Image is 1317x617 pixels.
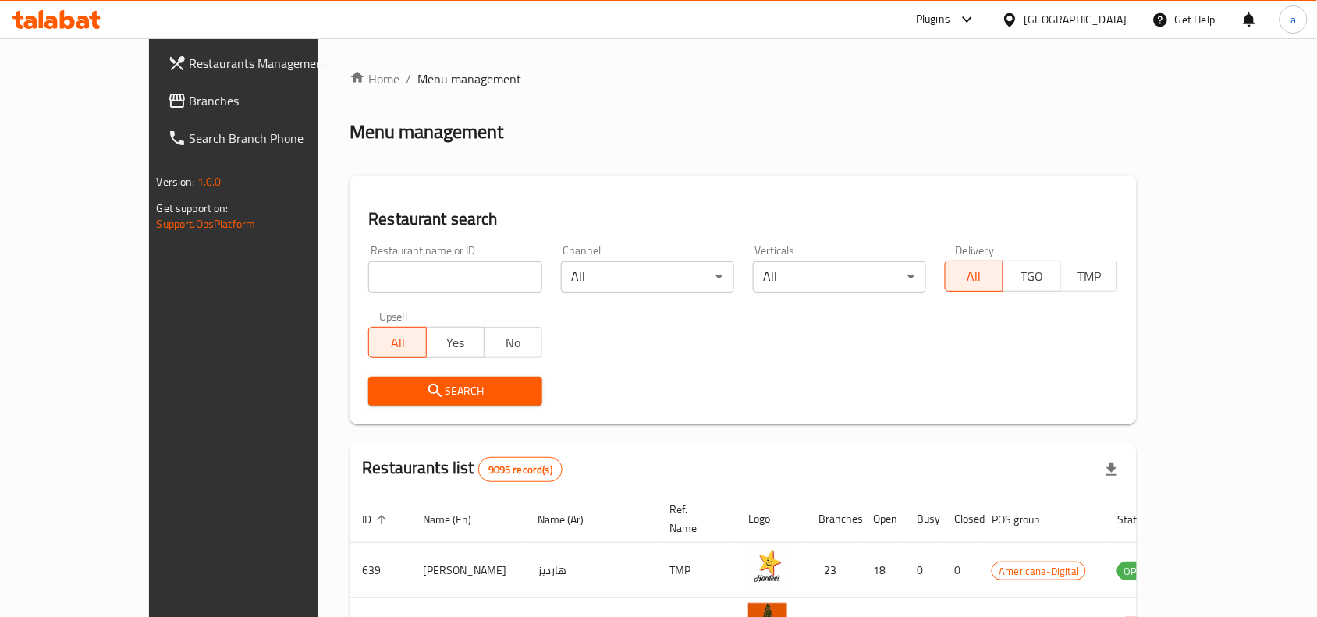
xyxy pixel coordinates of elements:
th: Branches [806,495,861,543]
div: All [561,261,734,293]
span: Get support on: [157,198,229,218]
span: TGO [1010,265,1055,288]
span: Name (Ar) [538,510,604,529]
span: Ref. Name [669,500,717,537]
td: 0 [904,543,942,598]
h2: Menu management [350,119,503,144]
span: POS group [992,510,1060,529]
td: TMP [657,543,736,598]
h2: Restaurants list [362,456,563,482]
span: OPEN [1117,562,1155,580]
span: Status [1117,510,1168,529]
a: Search Branch Phone [155,119,369,157]
label: Delivery [956,245,995,256]
span: 9095 record(s) [479,463,562,477]
img: Hardee's [748,548,787,587]
span: ID [362,510,392,529]
label: Upsell [379,311,408,322]
span: All [375,332,421,354]
span: a [1290,11,1296,28]
td: 0 [942,543,979,598]
span: TMP [1067,265,1113,288]
td: 18 [861,543,904,598]
span: No [491,332,536,354]
button: TMP [1060,261,1119,292]
li: / [406,69,411,88]
span: Yes [433,332,478,354]
nav: breadcrumb [350,69,1137,88]
div: Export file [1093,451,1131,488]
button: All [945,261,1003,292]
button: No [484,327,542,358]
span: All [952,265,997,288]
input: Search for restaurant name or ID.. [368,261,541,293]
div: OPEN [1117,562,1155,580]
span: Search [381,381,529,401]
a: Home [350,69,399,88]
span: Search Branch Phone [190,129,357,147]
td: هارديز [525,543,657,598]
span: Name (En) [423,510,492,529]
h2: Restaurant search [368,207,1118,231]
span: Menu management [417,69,521,88]
a: Support.OpsPlatform [157,214,256,234]
td: 23 [806,543,861,598]
span: Restaurants Management [190,54,357,73]
span: Branches [190,91,357,110]
a: Branches [155,82,369,119]
button: Search [368,377,541,406]
div: Plugins [916,10,950,29]
div: [GEOGRAPHIC_DATA] [1024,11,1127,28]
div: All [753,261,926,293]
button: Yes [426,327,485,358]
span: Version: [157,172,195,192]
span: 1.0.0 [197,172,222,192]
th: Closed [942,495,979,543]
td: 639 [350,543,410,598]
th: Open [861,495,904,543]
button: TGO [1003,261,1061,292]
td: [PERSON_NAME] [410,543,525,598]
th: Busy [904,495,942,543]
th: Logo [736,495,806,543]
span: Americana-Digital [992,562,1085,580]
div: Total records count [478,457,563,482]
a: Restaurants Management [155,44,369,82]
button: All [368,327,427,358]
